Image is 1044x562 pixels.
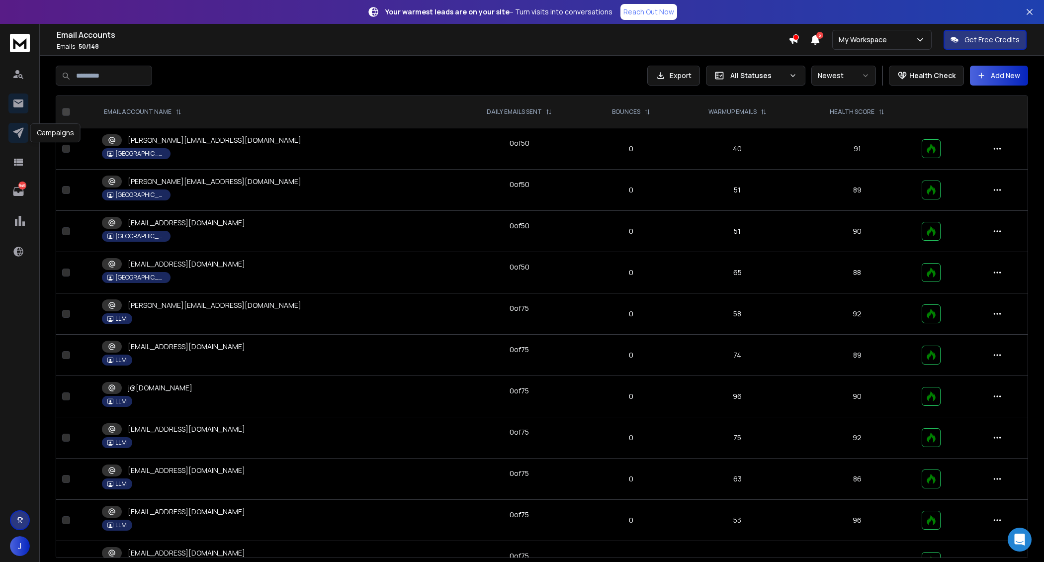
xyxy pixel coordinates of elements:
p: 0 [593,350,670,360]
button: Health Check [889,66,964,86]
p: Reach Out Now [623,7,674,17]
div: 0 of 50 [510,180,529,189]
p: All Statuses [730,71,785,81]
button: Add New [970,66,1028,86]
div: 0 of 75 [510,386,529,396]
button: J [10,536,30,556]
div: 0 of 75 [510,427,529,437]
span: 6 [816,32,823,39]
p: [GEOGRAPHIC_DATA] [115,150,165,158]
div: Campaigns [30,123,81,142]
td: 40 [676,128,799,170]
td: 92 [799,293,916,335]
button: Newest [811,66,876,86]
p: [GEOGRAPHIC_DATA] [115,191,165,199]
button: Export [647,66,700,86]
span: 50 / 148 [79,42,99,51]
p: [PERSON_NAME][EMAIL_ADDRESS][DOMAIN_NAME] [128,135,301,145]
td: 89 [799,335,916,376]
td: 90 [799,211,916,252]
div: Open Intercom Messenger [1008,528,1032,552]
p: [EMAIL_ADDRESS][DOMAIN_NAME] [128,259,245,269]
button: Get Free Credits [944,30,1027,50]
div: EMAIL ACCOUNT NAME [104,108,181,116]
p: j@[DOMAIN_NAME] [128,383,192,393]
div: 0 of 75 [510,468,529,478]
p: LLM [115,315,127,323]
td: 89 [799,170,916,211]
p: 0 [593,515,670,525]
a: Reach Out Now [620,4,677,20]
div: 0 of 75 [510,510,529,520]
div: 0 of 75 [510,551,529,561]
p: [EMAIL_ADDRESS][DOMAIN_NAME] [128,466,245,475]
a: 946 [8,182,28,201]
td: 92 [799,417,916,459]
p: [EMAIL_ADDRESS][DOMAIN_NAME] [128,218,245,228]
p: LLM [115,480,127,488]
img: logo [10,34,30,52]
p: Health Check [909,71,956,81]
td: 63 [676,459,799,500]
div: 0 of 50 [510,262,529,272]
td: 86 [799,459,916,500]
p: DAILY EMAILS SENT [487,108,542,116]
p: [PERSON_NAME][EMAIL_ADDRESS][DOMAIN_NAME] [128,300,301,310]
p: 0 [593,268,670,278]
td: 51 [676,170,799,211]
p: HEALTH SCORE [830,108,874,116]
p: [GEOGRAPHIC_DATA] [115,274,165,281]
td: 91 [799,128,916,170]
p: 0 [593,391,670,401]
td: 74 [676,335,799,376]
h1: Email Accounts [57,29,788,41]
p: – Turn visits into conversations [385,7,612,17]
p: BOUNCES [612,108,640,116]
div: 0 of 50 [510,221,529,231]
div: 0 of 75 [510,345,529,355]
p: LLM [115,439,127,447]
td: 90 [799,376,916,417]
p: My Workspace [839,35,891,45]
td: 96 [676,376,799,417]
p: 0 [593,144,670,154]
strong: Your warmest leads are on your site [385,7,510,16]
td: 58 [676,293,799,335]
p: Emails : [57,43,788,51]
p: [EMAIL_ADDRESS][DOMAIN_NAME] [128,342,245,352]
div: 0 of 50 [510,138,529,148]
p: 0 [593,474,670,484]
p: LLM [115,521,127,529]
p: 0 [593,433,670,443]
p: LLM [115,356,127,364]
p: 0 [593,226,670,236]
p: [EMAIL_ADDRESS][DOMAIN_NAME] [128,424,245,434]
p: [EMAIL_ADDRESS][DOMAIN_NAME] [128,507,245,517]
td: 96 [799,500,916,541]
p: LLM [115,397,127,405]
p: WARMUP EMAILS [708,108,757,116]
p: [EMAIL_ADDRESS][DOMAIN_NAME] [128,548,245,558]
p: [GEOGRAPHIC_DATA] [115,232,165,240]
p: Get Free Credits [964,35,1020,45]
td: 88 [799,252,916,293]
td: 75 [676,417,799,459]
p: 946 [18,182,26,189]
td: 53 [676,500,799,541]
p: 0 [593,309,670,319]
p: 0 [593,185,670,195]
p: [PERSON_NAME][EMAIL_ADDRESS][DOMAIN_NAME] [128,177,301,187]
div: 0 of 75 [510,303,529,313]
td: 51 [676,211,799,252]
td: 65 [676,252,799,293]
